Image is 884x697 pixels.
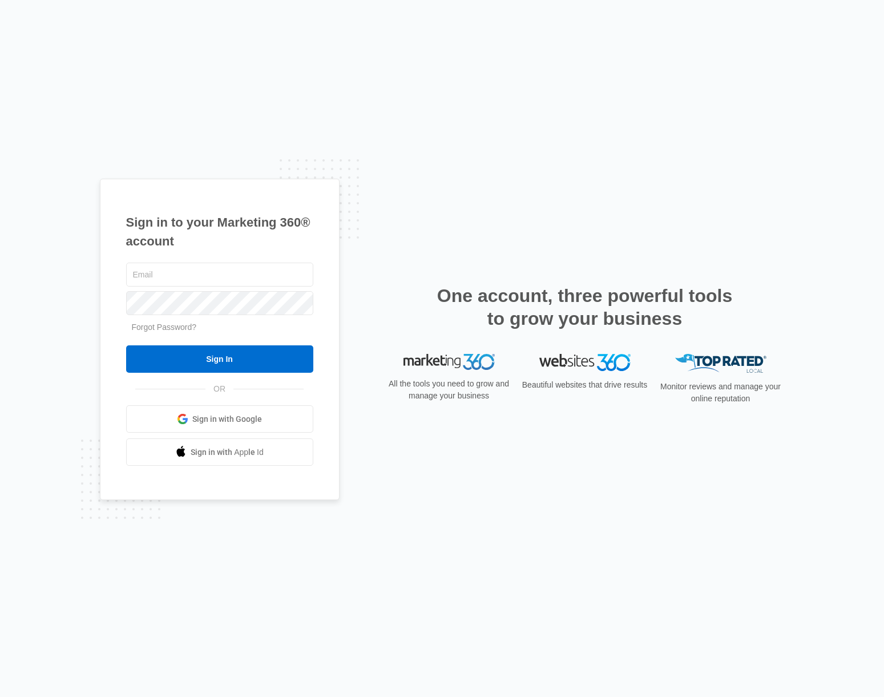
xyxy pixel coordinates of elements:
[657,381,785,405] p: Monitor reviews and manage your online reputation
[403,354,495,370] img: Marketing 360
[132,323,197,332] a: Forgot Password?
[385,378,513,402] p: All the tools you need to grow and manage your business
[126,213,313,251] h1: Sign in to your Marketing 360® account
[205,383,233,395] span: OR
[126,345,313,373] input: Sign In
[539,354,631,370] img: Websites 360
[675,354,766,373] img: Top Rated Local
[126,263,313,287] input: Email
[191,446,264,458] span: Sign in with Apple Id
[434,284,736,330] h2: One account, three powerful tools to grow your business
[126,438,313,466] a: Sign in with Apple Id
[521,379,649,391] p: Beautiful websites that drive results
[192,413,262,425] span: Sign in with Google
[126,405,313,433] a: Sign in with Google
